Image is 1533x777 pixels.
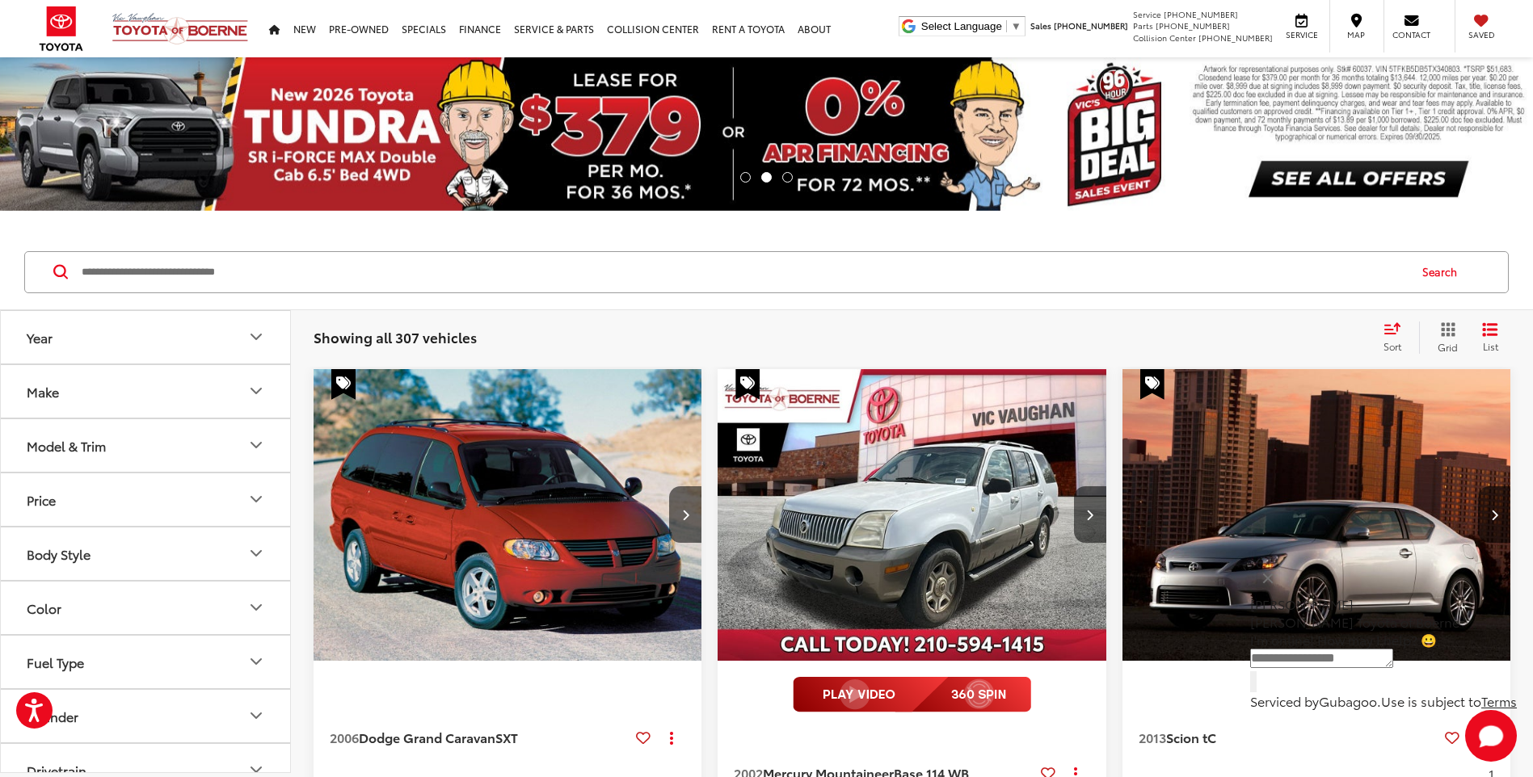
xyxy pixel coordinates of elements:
span: ​ [1006,20,1007,32]
button: ColorColor [1,582,292,634]
a: 2002 Mercury Mountaineer Base 114 WB2002 Mercury Mountaineer Base 114 WB2002 Mercury Mountaineer ... [717,369,1107,661]
svg: Start Chat [1465,710,1517,762]
button: Next image [669,486,701,543]
div: Make [27,384,59,399]
div: Price [27,492,56,507]
img: 2013 Scion tC Base [1122,369,1512,662]
span: Service [1133,8,1161,20]
a: 2013Scion tC [1139,729,1438,746]
span: Scion tC [1166,728,1216,746]
span: SXT [495,728,518,746]
span: Grid [1438,340,1458,354]
span: Sort [1383,339,1401,353]
span: [PHONE_NUMBER] [1156,19,1230,31]
button: Body StyleBody Style [1,527,292,580]
span: Special [331,369,356,400]
span: [PHONE_NUMBER] [1054,19,1128,31]
button: PricePrice [1,473,292,526]
a: 2006 Dodge Grand Caravan SXT2006 Dodge Grand Caravan SXT2006 Dodge Grand Caravan SXT2006 Dodge Gr... [313,369,703,661]
div: 2006 Dodge Grand Caravan SXT 0 [313,369,703,661]
span: Map [1338,29,1374,40]
div: Year [246,327,266,346]
span: ▼ [1011,20,1021,32]
div: Year [27,330,53,345]
div: Cylinder [246,706,266,725]
div: Model & Trim [246,435,266,455]
img: Vic Vaughan Toyota of Boerne [112,12,249,45]
a: 2006Dodge Grand CaravanSXT [330,729,630,746]
span: [PHONE_NUMBER] [1164,8,1238,20]
button: Actions [657,723,685,751]
button: CylinderCylinder [1,690,292,742]
img: 2006 Dodge Grand Caravan SXT [313,369,703,661]
button: Model & TrimModel & Trim [1,419,292,472]
span: Collision Center [1133,31,1196,44]
div: Color [27,600,61,615]
span: Select Language [921,20,1002,32]
div: Price [246,489,266,509]
div: Model & Trim [27,438,106,453]
button: Search [1407,252,1480,292]
span: Saved [1464,29,1499,40]
button: Grid View [1419,321,1470,354]
span: Contact [1392,29,1430,40]
div: Color [246,598,266,617]
div: 2013 Scion tC Base 0 [1122,369,1512,661]
img: 2002 Mercury Mountaineer Base 114 WB [717,369,1107,661]
img: full motion video [793,677,1031,712]
span: List [1482,339,1498,353]
span: Parts [1133,19,1153,31]
button: Toggle Chat Window [1465,710,1517,762]
span: dropdown dots [670,731,673,744]
button: Next image [1478,486,1510,543]
button: YearYear [1,311,292,363]
div: Cylinder [27,708,78,724]
button: List View [1470,321,1510,354]
button: Select sort value [1375,321,1419,354]
a: Select Language​ [921,20,1021,32]
a: 2013 Scion tC Base2013 Scion tC Base2013 Scion tC Base2013 Scion tC Base [1122,369,1512,661]
span: Service [1283,29,1320,40]
div: Body Style [27,546,91,561]
div: Make [246,381,266,401]
span: Special [1140,369,1164,400]
span: Dodge Grand Caravan [359,728,495,746]
div: Body Style [246,544,266,563]
span: Showing all 307 vehicles [314,327,477,346]
span: [PHONE_NUMBER] [1198,31,1273,44]
span: 2006 [330,728,359,746]
div: Fuel Type [246,652,266,671]
button: MakeMake [1,365,292,418]
span: Sales [1030,19,1051,31]
span: 2013 [1139,728,1166,746]
button: Fuel TypeFuel Type [1,636,292,688]
button: Next image [1074,486,1106,543]
input: Search by Make, Model, or Keyword [80,253,1407,292]
span: Special [735,369,760,400]
div: Fuel Type [27,654,84,670]
div: 2002 Mercury Mountaineer Base 114 WB 0 [717,369,1107,661]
